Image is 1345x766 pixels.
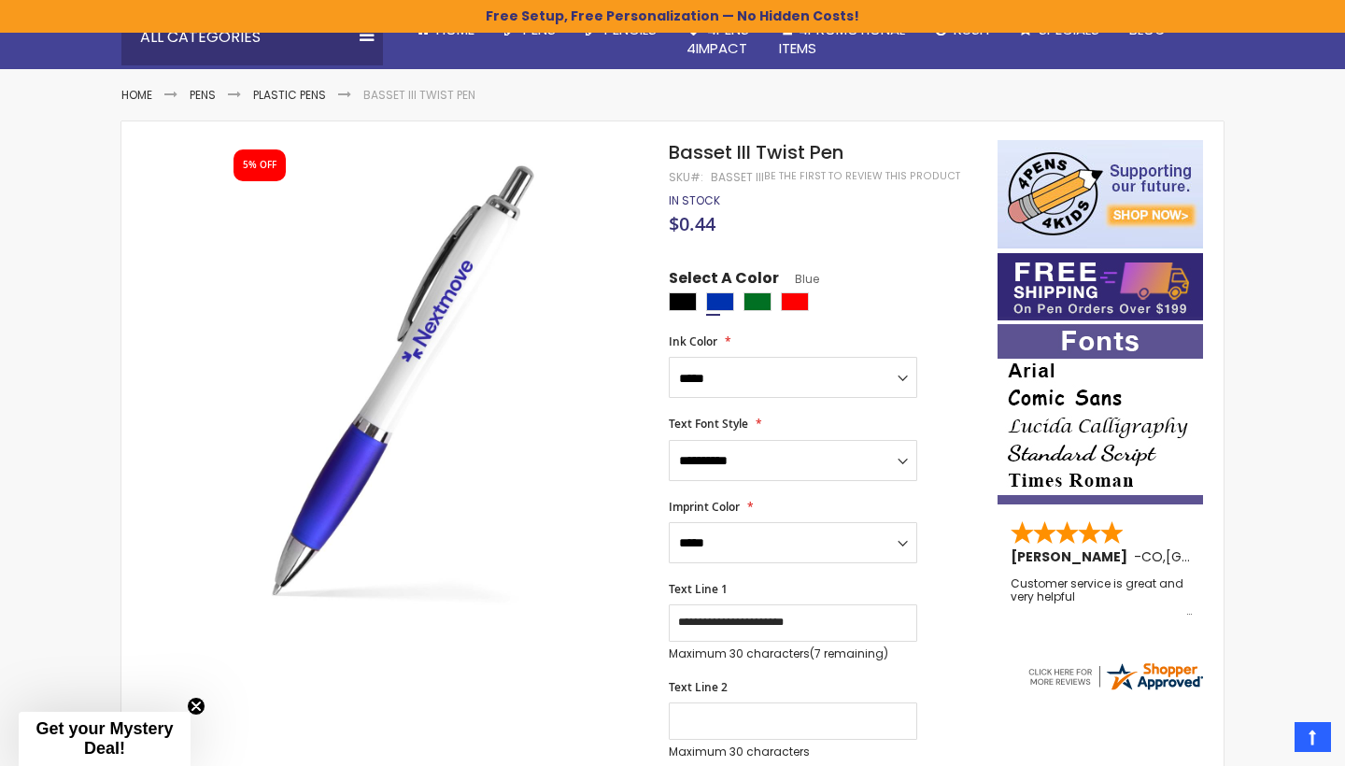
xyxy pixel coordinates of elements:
[1166,547,1303,566] span: [GEOGRAPHIC_DATA]
[810,645,888,661] span: (7 remaining)
[669,211,715,236] span: $0.44
[998,324,1203,504] img: font-personalization-examples
[363,88,475,103] li: Basset III Twist Pen
[669,139,843,165] span: Basset III Twist Pen
[159,138,644,623] img: basettiii_blue-2.jpeg
[121,87,152,103] a: Home
[764,169,960,183] a: Be the first to review this product
[781,292,809,311] div: Red
[779,271,819,287] span: Blue
[669,292,697,311] div: Black
[669,745,917,759] p: Maximum 30 characters
[604,20,657,39] span: Pencils
[436,20,474,39] span: Home
[35,719,173,758] span: Get your Mystery Deal!
[669,416,748,432] span: Text Font Style
[1039,20,1099,39] span: Specials
[743,292,772,311] div: Green
[523,20,556,39] span: Pens
[711,170,764,185] div: Basset III
[1011,577,1192,617] div: Customer service is great and very helpful
[1026,660,1205,693] img: 4pens.com widget logo
[998,253,1203,320] img: Free shipping on orders over $199
[1026,681,1205,697] a: 4pens.com certificate URL
[253,87,326,103] a: Plastic Pens
[187,697,205,716] button: Close teaser
[669,581,728,597] span: Text Line 1
[1141,547,1163,566] span: CO
[998,140,1203,248] img: 4pens 4 kids
[669,679,728,695] span: Text Line 2
[779,20,905,58] span: 4PROMOTIONAL ITEMS
[706,292,734,311] div: Blue
[672,9,764,70] a: 4Pens4impact
[954,20,989,39] span: Rush
[669,192,720,208] span: In stock
[764,9,920,70] a: 4PROMOTIONALITEMS
[687,20,749,58] span: 4Pens 4impact
[243,159,276,172] div: 5% OFF
[1011,547,1134,566] span: [PERSON_NAME]
[19,712,191,766] div: Get your Mystery Deal!Close teaser
[121,9,383,65] div: All Categories
[669,169,703,185] strong: SKU
[669,333,717,349] span: Ink Color
[1134,547,1303,566] span: - ,
[669,268,779,293] span: Select A Color
[1191,716,1345,766] iframe: Google Customer Reviews
[669,499,740,515] span: Imprint Color
[190,87,216,103] a: Pens
[1129,20,1166,39] span: Blog
[669,193,720,208] div: Availability
[669,646,917,661] p: Maximum 30 characters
